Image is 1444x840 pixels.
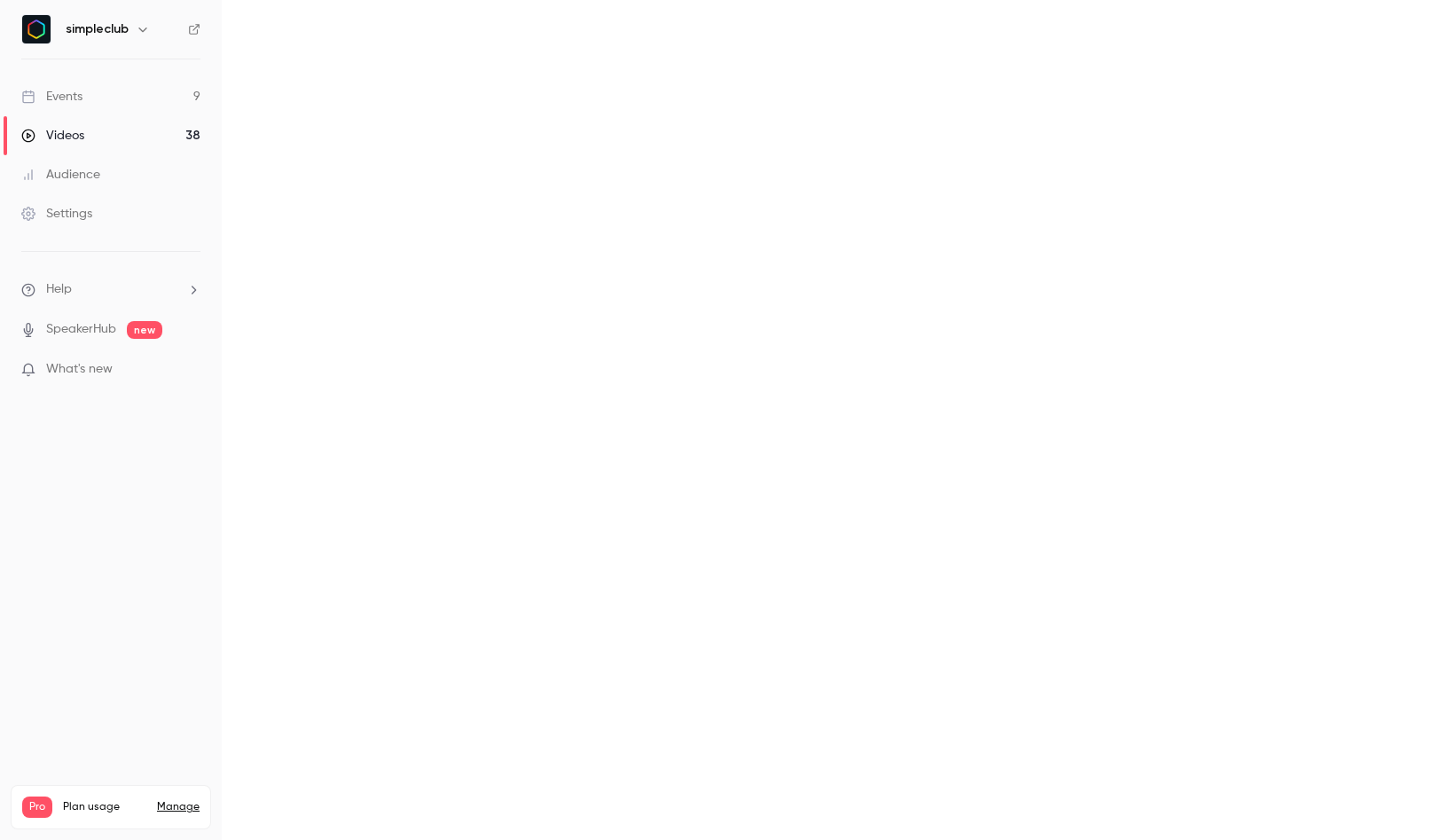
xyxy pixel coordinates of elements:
[66,20,129,38] h6: simpleclub
[21,88,82,106] div: Events
[22,15,51,43] img: simpleclub
[46,280,72,299] span: Help
[21,127,84,145] div: Videos
[22,797,52,818] span: Pro
[63,800,146,814] span: Plan usage
[21,205,92,223] div: Settings
[179,362,200,378] iframe: Noticeable Trigger
[21,280,200,299] li: help-dropdown-opener
[46,360,113,379] span: What's new
[46,320,116,339] a: SpeakerHub
[157,800,200,814] a: Manage
[127,321,162,339] span: new
[21,166,100,184] div: Audience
